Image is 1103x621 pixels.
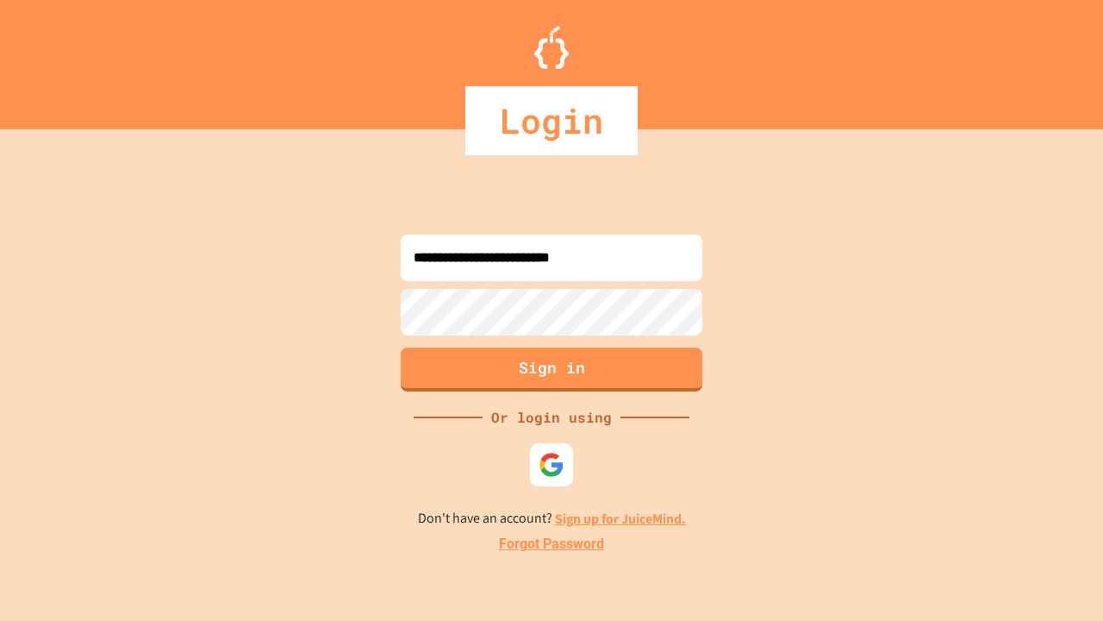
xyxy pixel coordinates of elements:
img: Logo.svg [534,26,569,69]
button: Sign in [401,348,702,392]
div: Login [465,86,638,155]
div: Or login using [483,407,620,428]
a: Forgot Password [499,534,604,555]
img: google-icon.svg [539,452,564,478]
iframe: chat widget [1031,552,1086,604]
a: Sign up for JuiceMind. [555,510,686,528]
p: Don't have an account? [418,508,686,530]
iframe: chat widget [960,477,1086,550]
